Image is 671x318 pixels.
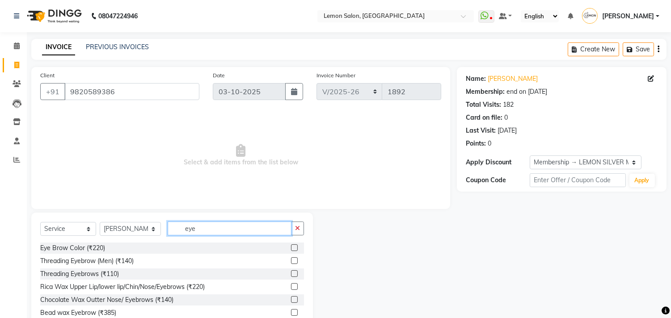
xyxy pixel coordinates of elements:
input: Search or Scan [168,222,291,235]
div: Chocolate Wax Outter Nose/ Eyebrows (₹140) [40,295,173,305]
img: logo [23,4,84,29]
div: [DATE] [498,126,517,135]
div: Points: [466,139,486,148]
div: 182 [503,100,514,109]
div: Last Visit: [466,126,496,135]
button: +91 [40,83,65,100]
label: Invoice Number [317,71,355,79]
a: INVOICE [42,39,75,55]
a: [PERSON_NAME] [488,74,538,84]
label: Client [40,71,55,79]
img: Swati Sharma [582,8,598,24]
a: PREVIOUS INVOICES [86,43,149,51]
div: Total Visits: [466,100,501,109]
div: Name: [466,74,486,84]
div: Apply Discount [466,158,530,167]
input: Enter Offer / Coupon Code [530,173,625,187]
div: 0 [504,113,508,122]
div: Rica Wax Upper Lip/lower lip/Chin/Nose/Eyebrows (₹220) [40,282,205,292]
div: Card on file: [466,113,502,122]
button: Create New [568,42,619,56]
div: end on [DATE] [506,87,547,96]
div: Threading Eyebrows (₹110) [40,269,119,279]
button: Apply [629,174,655,187]
div: Threading Eyebrow (Men) (₹140) [40,256,134,266]
div: 0 [488,139,491,148]
span: [PERSON_NAME] [602,12,654,21]
label: Date [213,71,225,79]
span: Select & add items from the list below [40,111,441,200]
b: 08047224946 [98,4,138,29]
div: Membership: [466,87,505,96]
button: Save [623,42,654,56]
input: Search by Name/Mobile/Email/Code [64,83,199,100]
div: Bead wax Eyebrow (₹385) [40,308,116,318]
div: Eye Brow Color (₹220) [40,243,105,253]
div: Coupon Code [466,176,530,185]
